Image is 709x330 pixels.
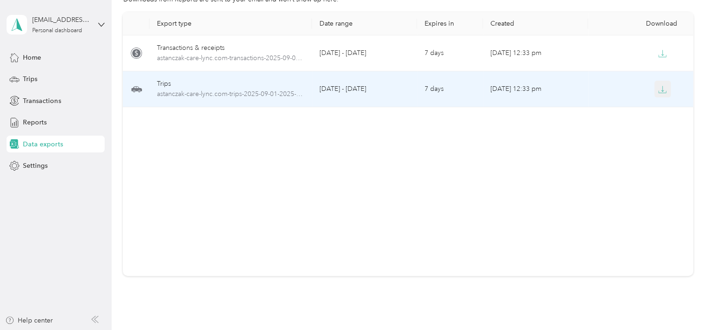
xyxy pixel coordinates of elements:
td: [DATE] 12:33 pm [483,35,588,71]
span: Home [23,53,41,62]
td: [DATE] 12:33 pm [483,71,588,107]
iframe: Everlance-gr Chat Button Frame [657,278,709,330]
td: 7 days [417,35,483,71]
div: Download [596,20,686,27]
div: Personal dashboard [32,28,82,34]
td: [DATE] - [DATE] [312,35,417,71]
span: Trips [23,74,37,84]
div: [EMAIL_ADDRESS][DOMAIN_NAME] [32,15,91,25]
span: Settings [23,161,48,171]
button: Help center [5,316,53,325]
th: Export type [149,12,312,35]
td: [DATE] - [DATE] [312,71,417,107]
span: Reports [23,117,47,127]
span: Data exports [23,139,63,149]
th: Expires in [417,12,483,35]
span: astanczak-care-lync.com-transactions-2025-09-01-2025-09-30.xlsx [157,53,305,63]
div: Trips [157,79,305,89]
div: Transactions & receipts [157,43,305,53]
span: astanczak-care-lync.com-trips-2025-09-01-2025-09-30.xlsx [157,89,305,99]
td: 7 days [417,71,483,107]
span: Transactions [23,96,61,106]
th: Created [483,12,588,35]
th: Date range [312,12,417,35]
